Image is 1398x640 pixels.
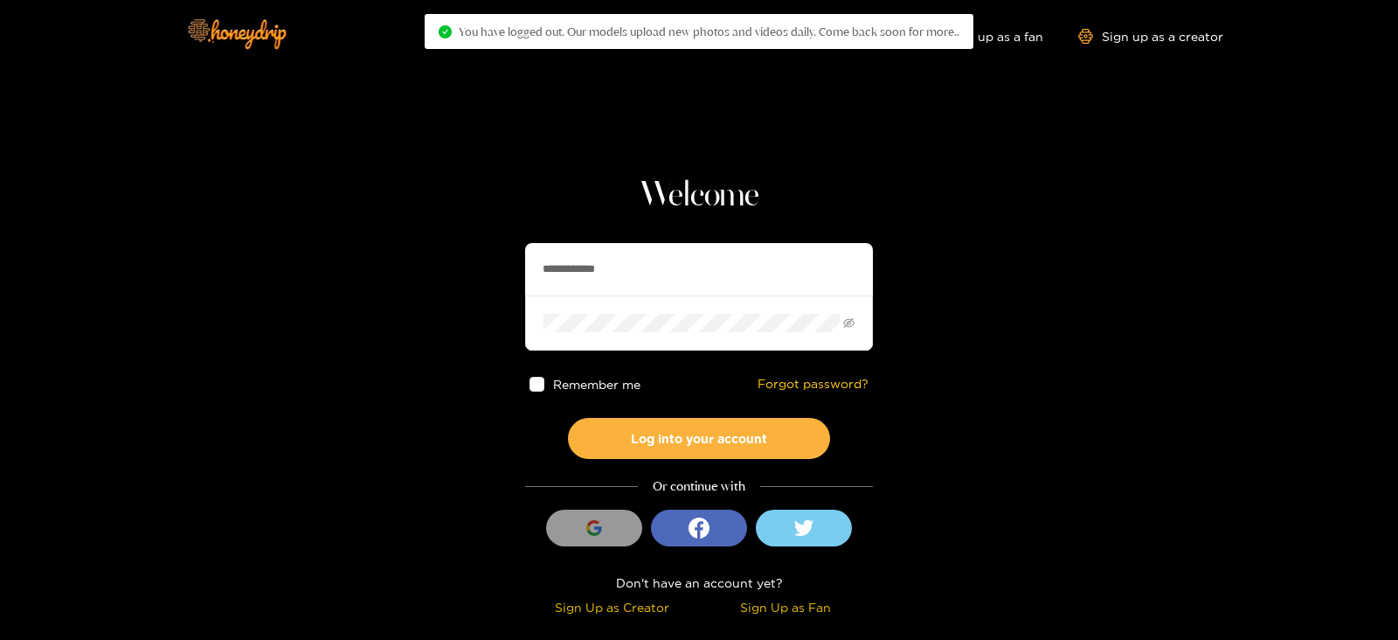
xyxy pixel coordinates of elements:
span: check-circle [439,25,452,38]
div: Sign Up as Creator [529,597,695,617]
span: Remember me [553,378,640,391]
button: Log into your account [568,418,830,459]
div: Sign Up as Fan [703,597,869,617]
div: Don't have an account yet? [525,573,873,593]
div: Or continue with [525,477,873,497]
span: eye-invisible [843,317,855,329]
span: You have logged out. Our models upload new photos and videos daily. Come back soon for more.. [459,24,959,38]
h1: Welcome [525,175,873,217]
a: Sign up as a fan [924,29,1043,44]
a: Sign up as a creator [1078,29,1223,44]
a: Forgot password? [758,377,869,392]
